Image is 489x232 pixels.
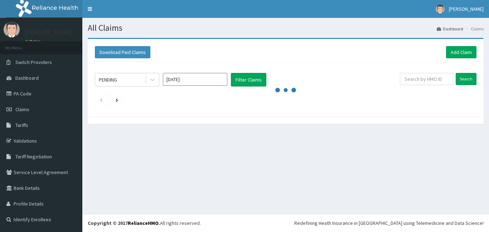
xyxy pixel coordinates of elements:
strong: Copyright © 2017 . [88,220,160,226]
footer: All rights reserved. [82,214,489,232]
img: User Image [4,21,20,38]
a: Dashboard [437,26,463,32]
input: Search by HMO ID [400,73,453,85]
p: [PERSON_NAME] [25,29,72,35]
span: Switch Providers [15,59,52,65]
li: Claims [464,26,484,32]
input: Search [456,73,476,85]
button: Download Paid Claims [95,46,150,58]
div: PENDING [99,76,117,83]
span: Tariff Negotiation [15,153,52,160]
input: Select Month and Year [163,73,227,86]
img: User Image [436,5,445,14]
button: Filter Claims [231,73,266,87]
span: Dashboard [15,75,39,81]
a: Add Claim [446,46,476,58]
h1: All Claims [88,23,484,33]
div: Redefining Heath Insurance in [GEOGRAPHIC_DATA] using Telemedicine and Data Science! [294,219,484,227]
span: Tariffs [15,122,28,128]
a: Previous page [100,97,103,103]
a: Next page [116,97,118,103]
span: [PERSON_NAME] [449,6,484,12]
svg: audio-loading [275,79,296,101]
span: Claims [15,106,29,113]
a: RelianceHMO [128,220,159,226]
a: Online [25,39,42,44]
